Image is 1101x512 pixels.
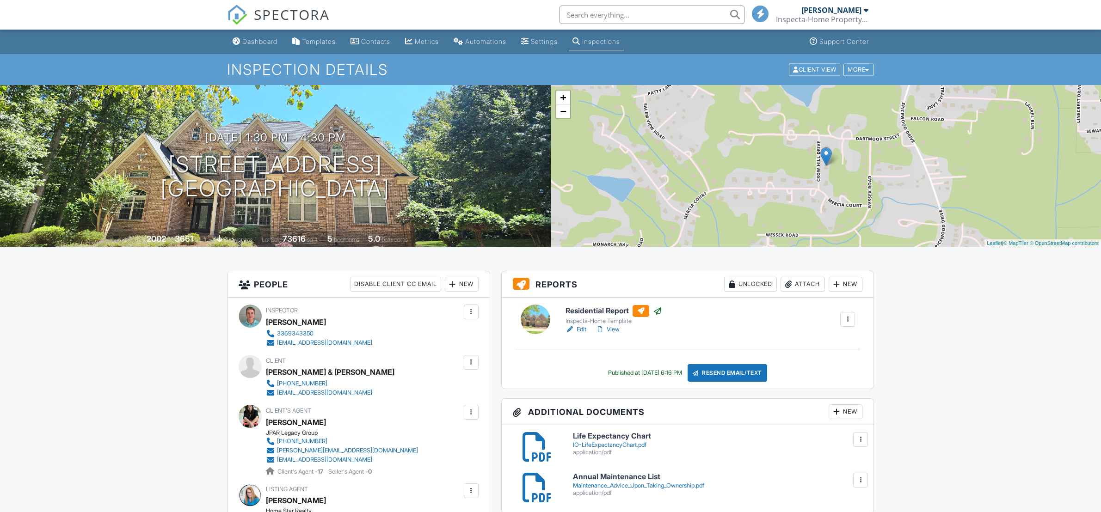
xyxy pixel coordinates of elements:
[361,37,390,45] div: Contacts
[350,277,441,292] div: Disable Client CC Email
[781,277,825,292] div: Attach
[283,234,306,244] div: 73616
[266,379,387,388] a: [PHONE_NUMBER]
[277,389,372,396] div: [EMAIL_ADDRESS][DOMAIN_NAME]
[328,468,372,475] span: Seller's Agent -
[381,236,408,243] span: bathrooms
[445,277,479,292] div: New
[195,236,208,243] span: sq. ft.
[573,482,863,489] div: Maintenance_Advice_Upon_Taking_Ownership.pdf
[573,473,863,481] h6: Annual Maintenance List
[227,5,247,25] img: The Best Home Inspection Software - Spectora
[569,33,624,50] a: Inspections
[608,369,682,377] div: Published at [DATE] 6:16 PM
[517,33,561,50] a: Settings
[984,239,1101,247] div: |
[776,15,868,24] div: Inspecta-Home Property Inspections
[347,33,394,50] a: Contacts
[789,63,840,76] div: Client View
[147,234,166,244] div: 2002
[531,37,558,45] div: Settings
[566,317,662,325] div: Inspecta-Home Template
[1030,240,1099,246] a: © OpenStreetMap contributors
[242,37,277,45] div: Dashboard
[266,388,387,397] a: [EMAIL_ADDRESS][DOMAIN_NAME]
[254,5,330,24] span: SPECTORA
[266,455,418,464] a: [EMAIL_ADDRESS][DOMAIN_NAME]
[262,236,281,243] span: Lot Size
[502,271,874,298] h3: Reports
[277,330,314,337] div: 3369343350
[556,91,570,104] a: Zoom in
[556,104,570,118] a: Zoom out
[135,236,145,243] span: Built
[560,6,744,24] input: Search everything...
[229,33,281,50] a: Dashboard
[573,441,863,449] div: IO-LifeExpectancyChart.pdf
[724,277,777,292] div: Unlocked
[277,456,372,463] div: [EMAIL_ADDRESS][DOMAIN_NAME]
[843,63,873,76] div: More
[573,489,863,497] div: application/pdf
[801,6,861,15] div: [PERSON_NAME]
[266,494,326,507] a: [PERSON_NAME]
[302,37,336,45] div: Templates
[318,468,323,475] strong: 17
[266,307,298,314] span: Inspector
[450,33,510,50] a: Automations (Basic)
[175,234,193,244] div: 3661
[415,37,439,45] div: Metrics
[266,357,286,364] span: Client
[502,399,874,425] h3: Additional Documents
[987,240,1002,246] a: Leaflet
[266,437,418,446] a: [PHONE_NUMBER]
[289,33,339,50] a: Templates
[277,447,418,454] div: [PERSON_NAME][EMAIL_ADDRESS][DOMAIN_NAME]
[224,236,253,243] span: crawlspace
[566,305,662,317] h6: Residential Report
[277,438,327,445] div: [PHONE_NUMBER]
[1003,240,1028,246] a: © MapTiler
[266,338,372,347] a: [EMAIL_ADDRESS][DOMAIN_NAME]
[277,468,325,475] span: Client's Agent -
[401,33,443,50] a: Metrics
[573,449,863,456] div: application/pdf
[277,380,327,387] div: [PHONE_NUMBER]
[582,37,620,45] div: Inspections
[596,325,620,334] a: View
[266,415,326,429] a: [PERSON_NAME]
[307,236,319,243] span: sq.ft.
[829,404,862,419] div: New
[368,234,380,244] div: 5.0
[819,37,869,45] div: Support Center
[465,37,506,45] div: Automations
[829,277,862,292] div: New
[688,364,767,382] div: Resend Email/Text
[806,33,873,50] a: Support Center
[266,365,394,379] div: [PERSON_NAME] & [PERSON_NAME]
[573,432,863,440] h6: Life Expectancy Chart
[160,152,390,201] h1: [STREET_ADDRESS] [GEOGRAPHIC_DATA]
[573,473,863,496] a: Annual Maintenance List Maintenance_Advice_Upon_Taking_Ownership.pdf application/pdf
[227,12,330,32] a: SPECTORA
[228,271,490,298] h3: People
[566,305,662,325] a: Residential Report Inspecta-Home Template
[266,407,311,414] span: Client's Agent
[368,468,372,475] strong: 0
[266,329,372,338] a: 3369343350
[266,486,308,493] span: Listing Agent
[277,339,372,347] div: [EMAIL_ADDRESS][DOMAIN_NAME]
[566,325,586,334] a: Edit
[266,315,326,329] div: [PERSON_NAME]
[227,61,874,78] h1: Inspection Details
[788,66,843,73] a: Client View
[205,131,346,144] h3: [DATE] 1:30 pm - 4:30 pm
[327,234,332,244] div: 5
[266,429,425,437] div: JPAR Legacy Group
[334,236,359,243] span: bedrooms
[266,446,418,455] a: [PERSON_NAME][EMAIL_ADDRESS][DOMAIN_NAME]
[573,432,863,456] a: Life Expectancy Chart IO-LifeExpectancyChart.pdf application/pdf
